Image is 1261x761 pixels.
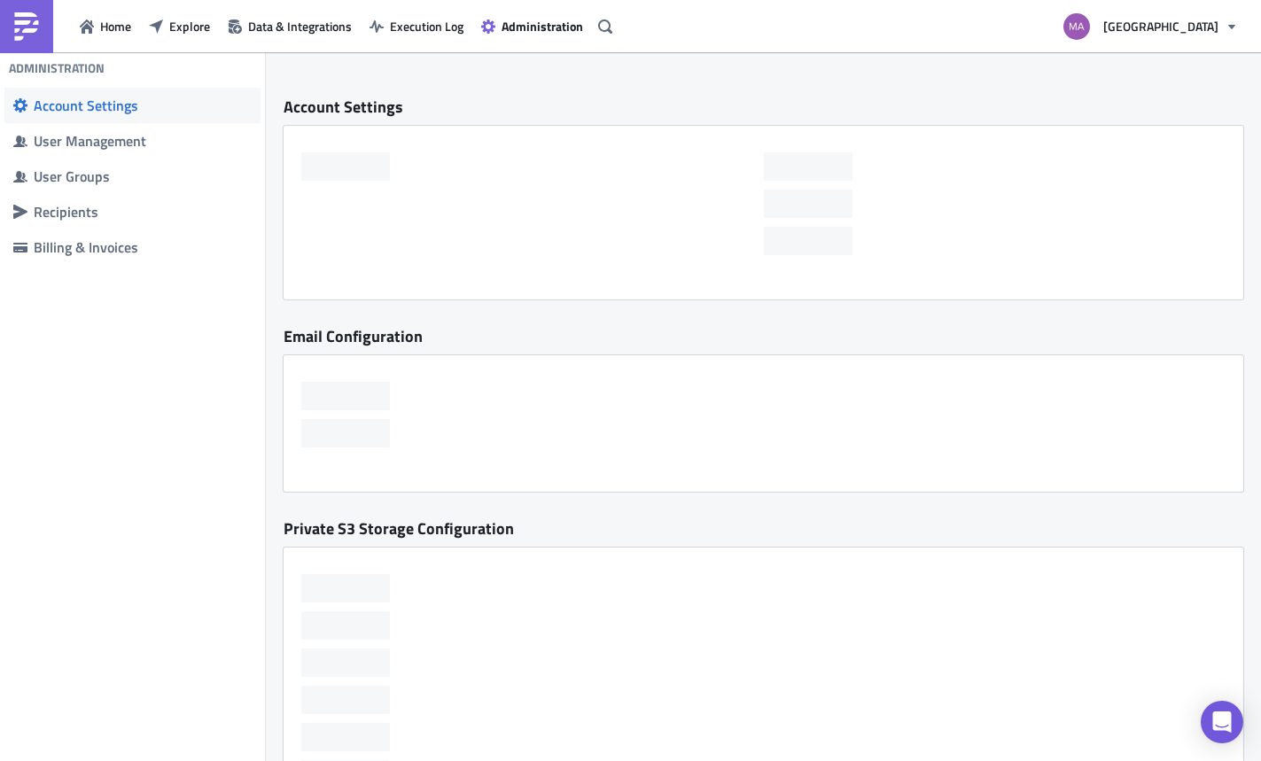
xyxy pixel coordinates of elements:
[1062,12,1092,42] img: Avatar
[71,12,140,40] button: Home
[34,203,252,221] div: Recipients
[284,518,1243,539] div: Private S3 Storage Configuration
[34,238,252,256] div: Billing & Invoices
[1053,7,1248,46] button: [GEOGRAPHIC_DATA]
[502,17,583,35] span: Administration
[169,17,210,35] span: Explore
[390,17,463,35] span: Execution Log
[284,326,1243,346] div: Email Configuration
[12,12,41,41] img: PushMetrics
[1103,17,1218,35] span: [GEOGRAPHIC_DATA]
[34,132,252,150] div: User Management
[472,12,592,40] button: Administration
[100,17,131,35] span: Home
[248,17,352,35] span: Data & Integrations
[219,12,361,40] button: Data & Integrations
[140,12,219,40] button: Explore
[1201,701,1243,743] div: Open Intercom Messenger
[284,97,1243,117] div: Account Settings
[361,12,472,40] button: Execution Log
[34,97,252,114] div: Account Settings
[9,60,105,76] h4: Administration
[34,167,252,185] div: User Groups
